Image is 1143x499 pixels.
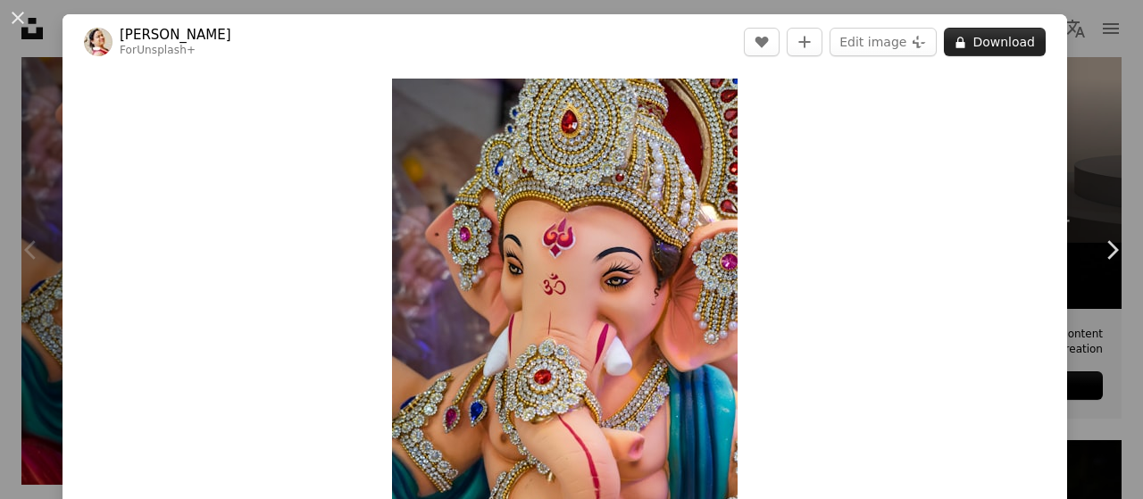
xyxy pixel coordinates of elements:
[120,26,231,44] a: [PERSON_NAME]
[787,28,822,56] button: Add to Collection
[830,28,937,56] button: Edit image
[120,44,231,58] div: For
[944,28,1046,56] button: Download
[744,28,780,56] button: Like
[84,28,113,56] img: Go to Sonika Agarwal's profile
[137,44,196,56] a: Unsplash+
[1080,164,1143,336] a: Next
